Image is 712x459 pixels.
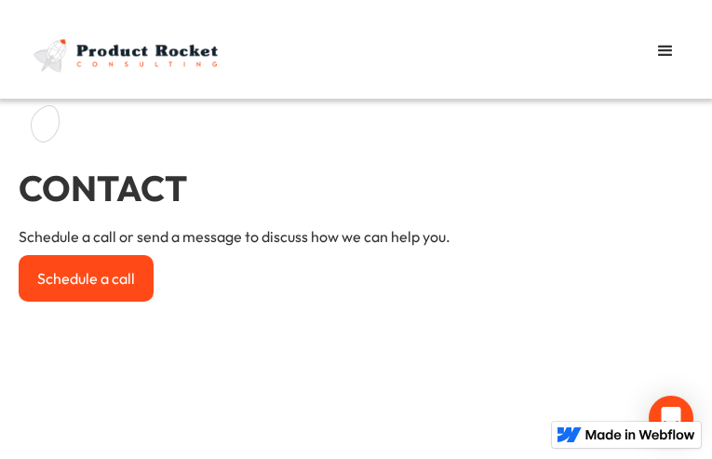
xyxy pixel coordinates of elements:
h1: CONTACT [19,149,187,227]
div: menu [638,23,693,79]
a: home [19,23,228,80]
img: Made in Webflow [585,429,695,440]
div: Open Intercom Messenger [649,396,693,440]
p: Schedule a call or send a message to discuss how we can help you. [19,227,450,246]
img: Product Rocket full light logo [28,23,228,80]
a: Schedule a call [19,255,154,302]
